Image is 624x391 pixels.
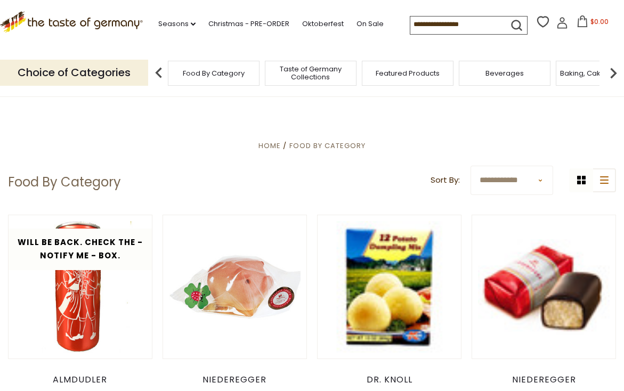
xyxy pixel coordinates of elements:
a: Seasons [158,18,196,30]
div: Niederegger [472,374,616,385]
img: Almdudler Austrian Soft Drink with Alpine Herbs 11.2 fl oz [9,215,152,359]
label: Sort By: [431,174,460,187]
span: $0.00 [590,17,609,26]
img: next arrow [603,62,624,84]
button: $0.00 [570,15,615,31]
a: On Sale [356,18,384,30]
a: Food By Category [289,141,366,151]
img: Niederegger Pure Marzipan Good Luck Pigs, .44 oz [163,215,306,359]
a: Oktoberfest [302,18,344,30]
h1: Food By Category [8,174,121,190]
span: Will be back. Check the - Notify Me - Box. [18,237,143,261]
a: Taste of Germany Collections [268,65,353,81]
div: Almdudler [8,374,152,385]
img: Niederegger "Classics Petit" Dark Chocolate Covered Marzipan Loaf, 15g [472,233,615,340]
a: Home [258,141,281,151]
div: Dr. Knoll [317,374,461,385]
div: Niederegger [163,374,307,385]
img: Dr. Knoll German Potato Dumplings Mix "Half and Half" in Box, 12 pc. 10 oz. [318,215,461,359]
a: Featured Products [376,69,440,77]
a: Christmas - PRE-ORDER [208,18,289,30]
a: Food By Category [183,69,245,77]
a: Beverages [485,69,524,77]
img: previous arrow [148,62,169,84]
